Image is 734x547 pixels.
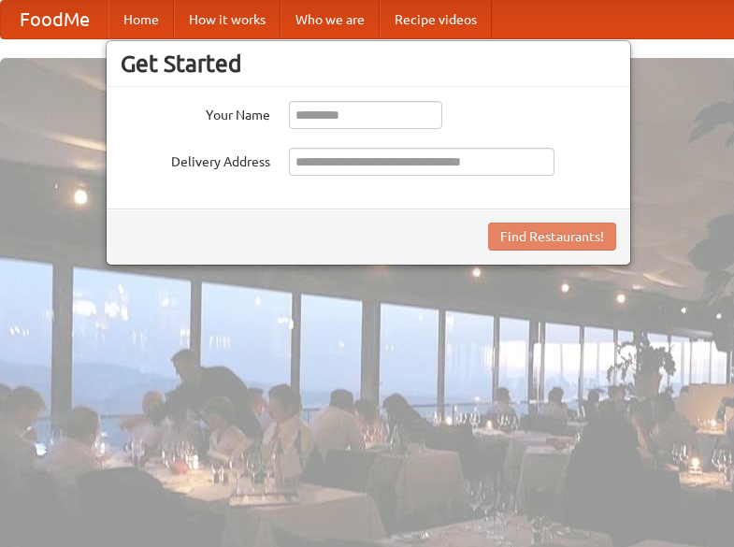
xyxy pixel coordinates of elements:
[1,1,108,38] a: FoodMe
[121,101,270,124] label: Your Name
[488,223,616,251] button: Find Restaurants!
[121,148,270,171] label: Delivery Address
[108,1,174,38] a: Home
[380,1,492,38] a: Recipe videos
[281,1,380,38] a: Who we are
[121,50,616,78] h3: Get Started
[174,1,281,38] a: How it works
